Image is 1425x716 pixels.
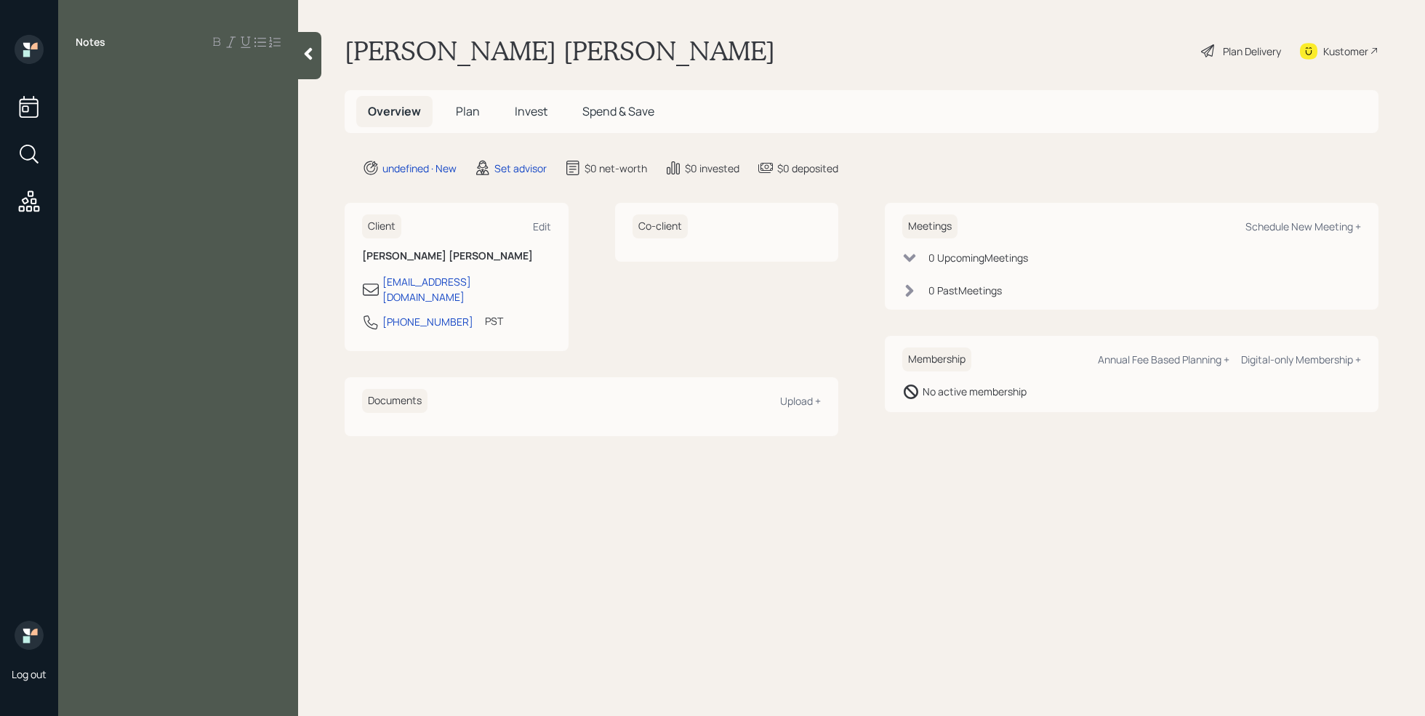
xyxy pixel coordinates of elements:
[582,103,654,119] span: Spend & Save
[362,214,401,238] h6: Client
[1245,220,1361,233] div: Schedule New Meeting +
[780,394,821,408] div: Upload +
[382,161,457,176] div: undefined · New
[485,313,503,329] div: PST
[1223,44,1281,59] div: Plan Delivery
[15,621,44,650] img: retirable_logo.png
[368,103,421,119] span: Overview
[12,667,47,681] div: Log out
[494,161,547,176] div: Set advisor
[345,35,775,67] h1: [PERSON_NAME] [PERSON_NAME]
[902,347,971,371] h6: Membership
[533,220,551,233] div: Edit
[382,274,551,305] div: [EMAIL_ADDRESS][DOMAIN_NAME]
[76,35,105,49] label: Notes
[928,250,1028,265] div: 0 Upcoming Meeting s
[633,214,688,238] h6: Co-client
[585,161,647,176] div: $0 net-worth
[362,389,427,413] h6: Documents
[515,103,547,119] span: Invest
[902,214,958,238] h6: Meetings
[685,161,739,176] div: $0 invested
[382,314,473,329] div: [PHONE_NUMBER]
[928,283,1002,298] div: 0 Past Meeting s
[456,103,480,119] span: Plan
[1098,353,1229,366] div: Annual Fee Based Planning +
[1241,353,1361,366] div: Digital-only Membership +
[777,161,838,176] div: $0 deposited
[362,250,551,262] h6: [PERSON_NAME] [PERSON_NAME]
[1323,44,1368,59] div: Kustomer
[923,384,1027,399] div: No active membership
